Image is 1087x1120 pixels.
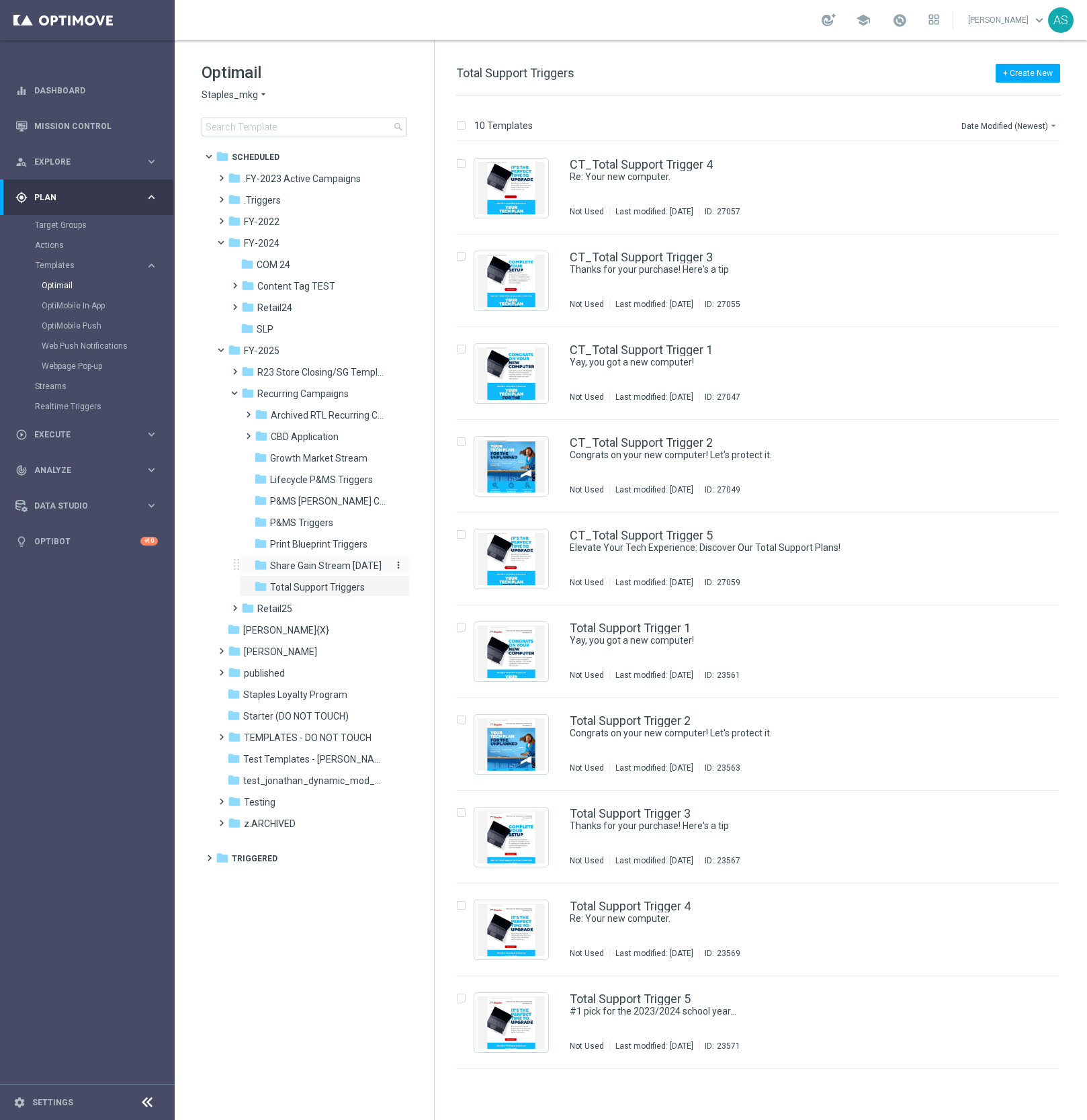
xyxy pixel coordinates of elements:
div: Press SPACE to select this row. [443,513,1084,605]
i: keyboard_arrow_right [145,259,158,272]
div: Web Push Notifications [42,336,173,356]
div: Target Groups [35,215,173,235]
a: Congrats on your new computer! Let's protect it. [570,449,971,462]
div: 27055 [717,299,740,310]
i: folder [228,816,241,830]
span: FY-2025 [244,345,279,357]
div: ID: [699,206,740,217]
i: folder [228,795,241,808]
i: settings [13,1096,26,1109]
div: ID: [699,392,740,402]
i: folder [241,300,255,314]
div: Last modified: [DATE] [610,577,699,588]
div: 27057 [717,206,740,217]
span: keyboard_arrow_down [1032,13,1047,28]
i: folder [254,494,267,507]
i: person_search [15,156,28,168]
div: Thanks for your purchase! Here's a tip [570,263,1002,276]
a: Thanks for your purchase! Here's a tip [570,263,971,276]
button: Data Studio keyboard_arrow_right [15,501,159,511]
h1: Optimail [202,62,407,83]
div: Not Used [570,670,604,681]
div: ID: [699,299,740,310]
span: Testing [244,796,275,808]
div: Analyze [15,464,145,476]
div: play_circle_outline Execute keyboard_arrow_right [15,429,159,440]
div: gps_fixed Plan keyboard_arrow_right [15,192,159,203]
div: ID: [699,763,740,773]
div: AS [1048,7,1074,33]
i: keyboard_arrow_right [145,464,158,476]
i: folder [228,214,241,228]
img: 23571.jpeg [478,996,545,1049]
a: Optimail [42,280,140,291]
a: Webpage Pop-up [42,361,140,372]
div: Press SPACE to select this row. [443,791,1084,884]
span: Total Support Triggers [270,581,365,593]
a: OptiMobile Push [42,320,140,331]
span: Retail25 [257,603,292,615]
img: 23563.jpeg [478,718,545,771]
span: Test Templates - Jonas [243,753,382,765]
span: FY-2024 [244,237,279,249]
i: play_circle_outline [15,429,28,441]
span: .Triggers [244,194,281,206]
span: z.ARCHIVED [244,818,296,830]
span: school [856,13,871,28]
a: CT_Total Support Trigger 3 [570,251,713,263]
i: equalizer [15,85,28,97]
a: CT_Total Support Trigger 2 [570,437,713,449]
span: search [393,122,404,132]
button: Mission Control [15,121,159,132]
i: folder [227,623,241,636]
div: Explore [15,156,145,168]
i: folder [228,666,241,679]
div: Streams [35,376,173,396]
a: Realtime Triggers [35,401,140,412]
div: 23569 [717,948,740,959]
button: person_search Explore keyboard_arrow_right [15,157,159,167]
a: Congrats on your new computer! Let's protect it. [570,727,971,740]
div: ID: [699,484,740,495]
div: Last modified: [DATE] [610,948,699,959]
div: Press SPACE to select this row. [443,976,1084,1069]
div: Press SPACE to select this row. [443,234,1084,327]
div: 27047 [717,392,740,402]
i: folder [255,408,268,421]
a: Actions [35,240,140,251]
div: Templates [36,261,145,269]
span: Content Tag TEST [257,280,335,292]
div: ID: [699,577,740,588]
div: Templates keyboard_arrow_right [35,260,159,271]
div: Not Used [570,392,604,402]
i: folder [254,580,267,593]
span: Archived RTL Recurring Campaigns [271,409,386,421]
i: folder [241,601,255,615]
div: Optimail [42,275,173,296]
span: Triggered [232,853,277,865]
img: 27055.jpeg [478,255,545,307]
div: Last modified: [DATE] [610,670,699,681]
i: folder [241,322,254,335]
span: jonathan_pr_test_{X} [243,624,329,636]
div: Not Used [570,763,604,773]
div: ID: [699,1041,740,1051]
img: 23561.jpeg [478,626,545,678]
img: 27047.jpeg [478,347,545,400]
span: CBD Application [271,431,339,443]
div: Thanks for your purchase! Here's a tip [570,820,1002,832]
div: Congrats on your new computer! Let's protect it. [570,449,1002,462]
div: Data Studio [15,500,145,512]
i: folder [228,343,241,357]
a: Web Push Notifications [42,341,140,351]
div: Press SPACE to select this row. [443,327,1084,420]
a: Settings [32,1099,73,1107]
div: Templates [35,255,173,376]
img: 27049.jpeg [478,440,545,492]
span: Staples_mkg [202,89,258,101]
i: gps_fixed [15,191,28,204]
a: Optibot [34,523,140,559]
i: keyboard_arrow_right [145,428,158,441]
span: Scheduled [232,151,279,163]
